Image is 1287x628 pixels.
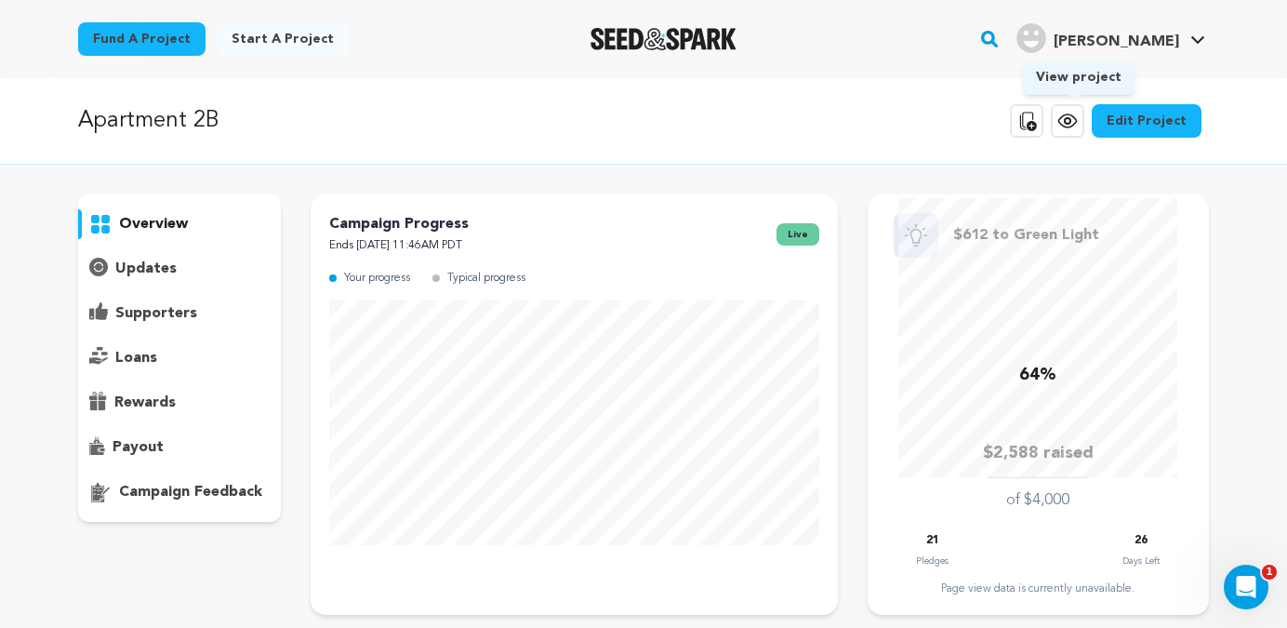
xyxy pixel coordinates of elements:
[1262,565,1277,580] span: 1
[113,436,164,459] p: payout
[344,268,410,289] p: Your progress
[926,530,939,552] p: 21
[78,299,281,328] button: supporters
[78,254,281,284] button: updates
[590,28,736,50] img: Seed&Spark Logo Dark Mode
[329,235,469,257] p: Ends [DATE] 11:46AM PDT
[115,302,197,325] p: supporters
[78,104,219,138] p: Apartment 2B
[78,388,281,418] button: rewards
[1016,23,1179,53] div: Katie K.'s Profile
[78,433,281,462] button: payout
[1134,530,1148,552] p: 26
[1006,489,1069,512] p: of $4,000
[119,481,262,503] p: campaign feedback
[447,268,525,289] p: Typical progress
[115,258,177,280] p: updates
[1224,565,1268,609] iframe: Intercom live chat
[1013,20,1209,53] a: Katie K.'s Profile
[776,223,819,246] span: live
[1013,20,1209,59] span: Katie K.'s Profile
[1054,34,1179,49] span: [PERSON_NAME]
[115,347,157,369] p: loans
[590,28,736,50] a: Seed&Spark Homepage
[217,22,349,56] a: Start a project
[1019,362,1056,389] p: 64%
[78,209,281,239] button: overview
[114,392,176,414] p: rewards
[1092,104,1201,138] a: Edit Project
[1122,552,1160,570] p: Days Left
[1016,23,1046,53] img: user.png
[119,213,188,235] p: overview
[78,22,206,56] a: Fund a project
[78,343,281,373] button: loans
[886,581,1190,596] div: Page view data is currently unavailable.
[916,552,949,570] p: Pledges
[329,213,469,235] p: Campaign Progress
[78,477,281,507] button: campaign feedback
